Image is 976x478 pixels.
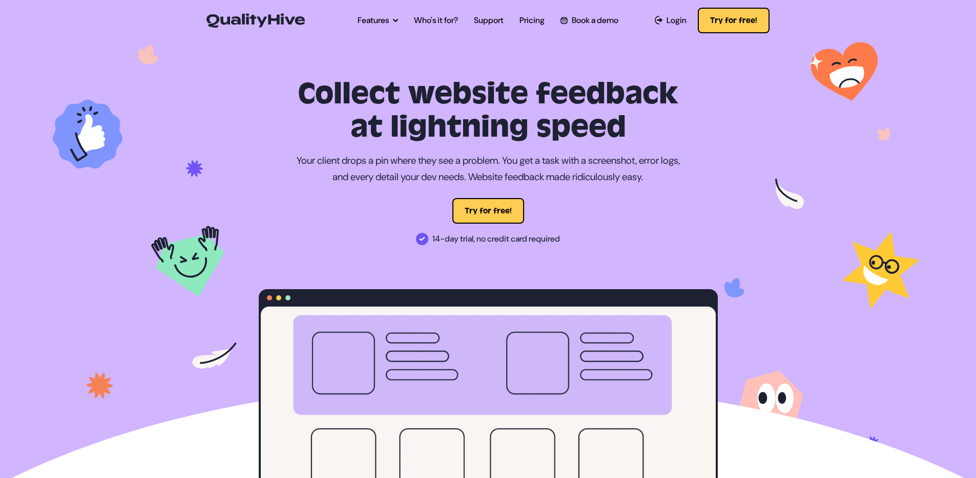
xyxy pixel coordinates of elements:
a: Book a demo [560,14,618,27]
a: Pricing [520,14,545,27]
p: Your client drops a pin where they see a problem. You get a task with a screenshot, error logs, a... [296,153,680,186]
a: Support [474,14,504,27]
a: Who's it for? [414,14,458,27]
span: Login [667,14,687,27]
a: Features [358,14,398,27]
img: QualityHive - Bug Tracking Tool [206,13,305,28]
img: 14-day trial, no credit card required [416,233,428,245]
h1: Collect website feedback at lightning speed [259,78,718,144]
img: Book a QualityHive Demo [560,17,567,24]
button: Try for free! [698,8,770,33]
span: 14-day trial, no credit card required [432,231,560,247]
a: Login [655,14,687,27]
button: Try for free! [452,198,524,224]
